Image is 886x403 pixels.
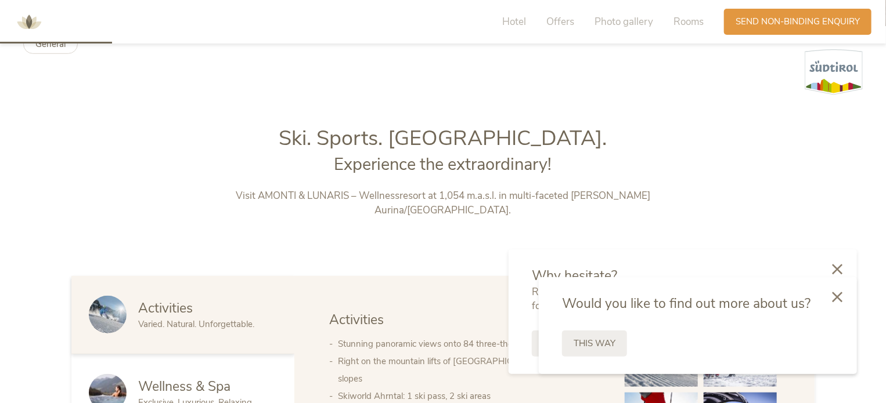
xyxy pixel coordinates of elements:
[532,267,617,285] span: Why hesitate?
[338,353,602,387] li: Right on the mountain lifts of [GEOGRAPHIC_DATA] with 86 km of slopes
[35,38,66,50] b: General
[595,15,653,28] span: Photo gallery
[201,188,686,218] p: Visit AMONTI & LUNARIS – Wellnessresort at 1,054 m.a.s.l. in multi-faceted [PERSON_NAME] Aurina/[...
[562,331,627,357] a: This way
[329,311,384,329] span: Activities
[138,377,230,395] span: Wellness & Spa
[673,15,704,28] span: Rooms
[138,318,254,330] span: Varied. Natural. Unforgettable.
[338,335,602,353] li: Stunning panoramic views onto 84 three-thousand-metre peaks
[502,15,526,28] span: Hotel
[736,16,860,28] span: Send non-binding enquiry
[279,124,607,153] span: Ski. Sports. [GEOGRAPHIC_DATA].
[546,15,574,28] span: Offers
[138,299,193,317] span: Activities
[12,17,46,26] a: AMONTI & LUNARIS Wellnessresort
[23,35,78,54] a: General
[12,5,46,39] img: AMONTI & LUNARIS Wellnessresort
[805,49,863,95] img: Südtirol
[574,337,615,350] span: This way
[562,295,811,313] span: Would you like to find out more about us?
[334,153,552,176] span: Experience the extraordinary!
[532,331,642,357] a: More information
[532,285,769,313] span: Read more about your holiday perks by clicking on the following link.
